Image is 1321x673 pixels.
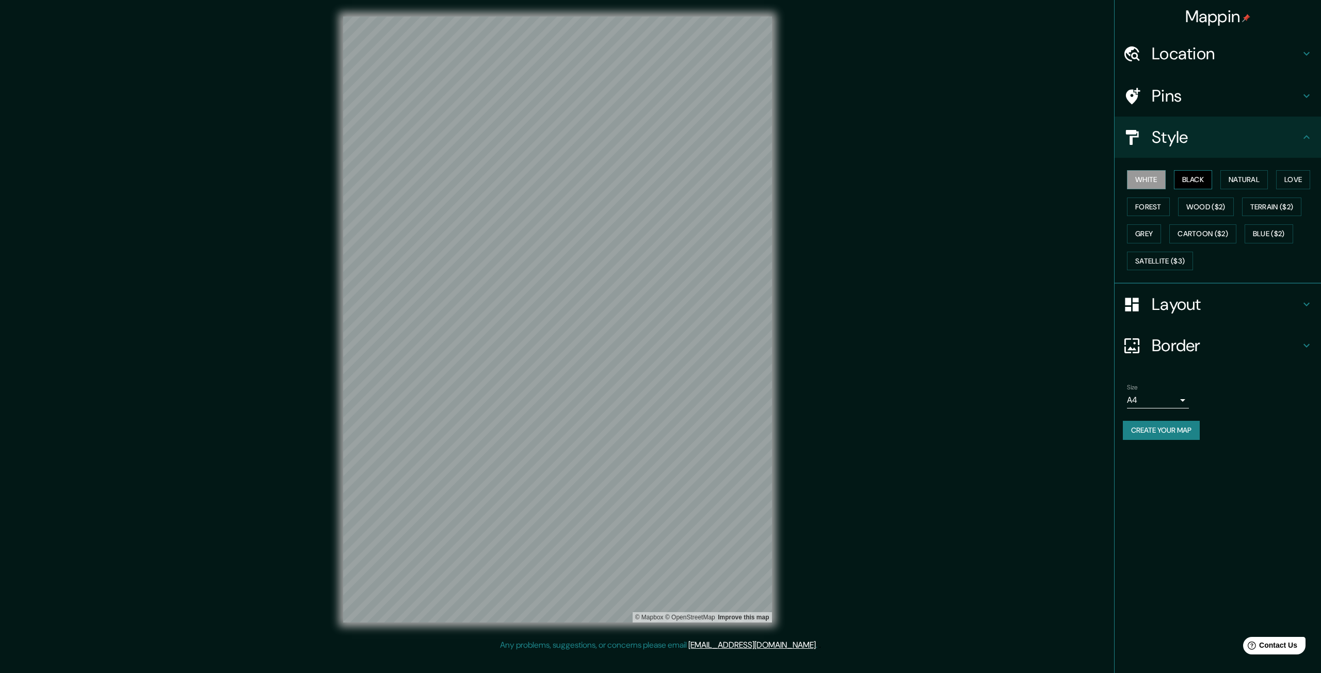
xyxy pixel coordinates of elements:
[1115,75,1321,117] div: Pins
[1185,6,1251,27] h4: Mappin
[1220,170,1268,189] button: Natural
[1115,325,1321,366] div: Border
[1152,86,1300,106] h4: Pins
[1229,633,1310,662] iframe: Help widget launcher
[1127,198,1170,217] button: Forest
[635,614,664,621] a: Mapbox
[1127,170,1166,189] button: White
[817,639,819,651] div: .
[1127,224,1161,243] button: Grey
[1174,170,1213,189] button: Black
[1152,335,1300,356] h4: Border
[1115,33,1321,74] div: Location
[688,639,816,650] a: [EMAIL_ADDRESS][DOMAIN_NAME]
[1276,170,1310,189] button: Love
[665,614,715,621] a: OpenStreetMap
[1152,43,1300,64] h4: Location
[1123,421,1200,440] button: Create your map
[819,639,821,651] div: .
[1127,252,1193,271] button: Satellite ($3)
[1242,198,1302,217] button: Terrain ($2)
[1242,14,1250,22] img: pin-icon.png
[1245,224,1293,243] button: Blue ($2)
[1127,383,1138,392] label: Size
[1152,294,1300,315] h4: Layout
[500,639,817,651] p: Any problems, suggestions, or concerns please email .
[1127,392,1189,408] div: A4
[1115,284,1321,325] div: Layout
[1169,224,1236,243] button: Cartoon ($2)
[1178,198,1234,217] button: Wood ($2)
[718,614,769,621] a: Map feedback
[1152,127,1300,147] h4: Style
[343,17,772,622] canvas: Map
[1115,117,1321,158] div: Style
